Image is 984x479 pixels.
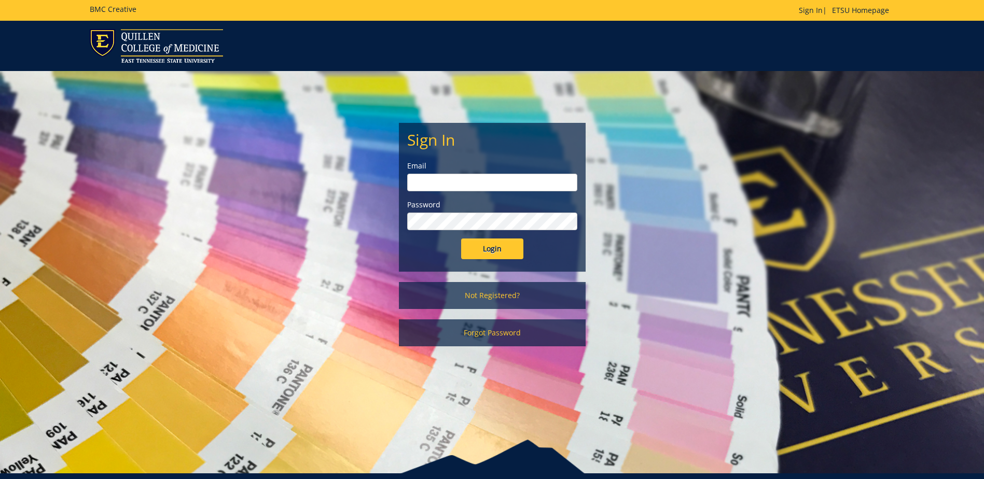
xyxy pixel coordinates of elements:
[399,319,586,346] a: Forgot Password
[827,5,894,15] a: ETSU Homepage
[799,5,823,15] a: Sign In
[407,200,577,210] label: Password
[461,238,523,259] input: Login
[399,282,586,309] a: Not Registered?
[90,5,136,13] h5: BMC Creative
[90,29,223,63] img: ETSU logo
[407,161,577,171] label: Email
[407,131,577,148] h2: Sign In
[799,5,894,16] p: |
